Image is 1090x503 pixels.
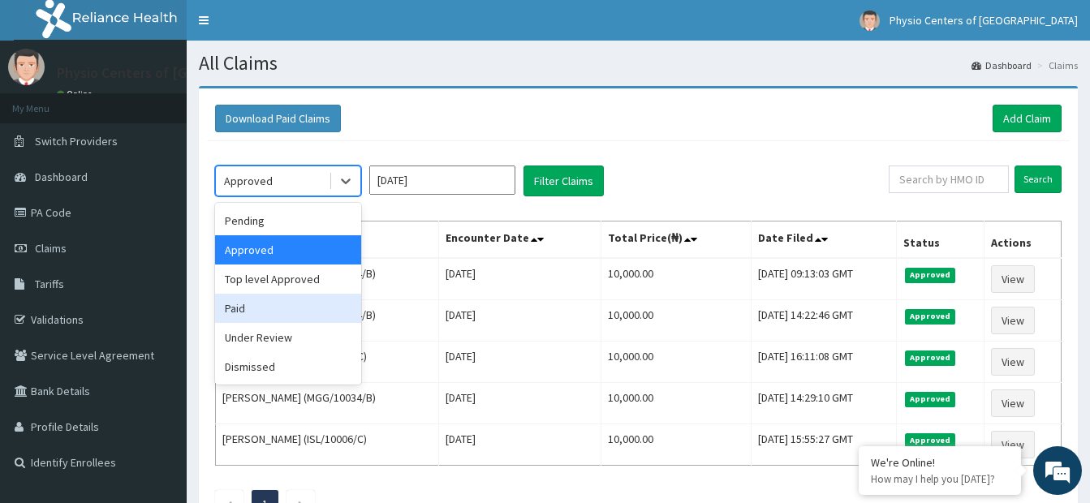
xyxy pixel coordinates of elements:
[905,433,956,448] span: Approved
[266,8,305,47] div: Minimize live chat window
[1033,58,1078,72] li: Claims
[35,277,64,291] span: Tariffs
[871,472,1009,486] p: How may I help you today?
[890,13,1078,28] span: Physio Centers of [GEOGRAPHIC_DATA]
[896,221,984,259] th: Status
[860,11,880,31] img: User Image
[215,105,341,132] button: Download Paid Claims
[224,173,273,189] div: Approved
[601,258,751,300] td: 10,000.00
[215,352,361,381] div: Dismissed
[215,323,361,352] div: Under Review
[523,166,604,196] button: Filter Claims
[905,268,956,282] span: Approved
[972,58,1032,72] a: Dashboard
[57,66,306,80] p: Physio Centers of [GEOGRAPHIC_DATA]
[751,300,896,342] td: [DATE] 14:22:46 GMT
[438,300,601,342] td: [DATE]
[751,424,896,466] td: [DATE] 15:55:27 GMT
[215,294,361,323] div: Paid
[991,431,1035,458] a: View
[991,265,1035,293] a: View
[35,134,118,148] span: Switch Providers
[30,81,66,122] img: d_794563401_company_1708531726252_794563401
[991,348,1035,376] a: View
[601,300,751,342] td: 10,000.00
[57,88,96,100] a: Online
[905,392,956,406] span: Approved
[369,166,515,195] input: Select Month and Year
[84,91,273,112] div: Chat with us now
[438,258,601,300] td: [DATE]
[751,383,896,424] td: [DATE] 14:29:10 GMT
[1015,166,1062,193] input: Search
[751,221,896,259] th: Date Filed
[35,241,67,256] span: Claims
[199,53,1078,74] h1: All Claims
[94,149,224,313] span: We're online!
[601,383,751,424] td: 10,000.00
[751,342,896,383] td: [DATE] 16:11:08 GMT
[984,221,1062,259] th: Actions
[991,389,1035,417] a: View
[905,309,956,324] span: Approved
[215,235,361,264] div: Approved
[215,264,361,294] div: Top level Approved
[991,307,1035,334] a: View
[993,105,1062,132] a: Add Claim
[889,166,1009,193] input: Search by HMO ID
[751,258,896,300] td: [DATE] 09:13:03 GMT
[216,383,439,424] td: [PERSON_NAME] (MGG/10034/B)
[8,49,45,85] img: User Image
[8,333,309,389] textarea: Type your message and hit 'Enter'
[215,206,361,235] div: Pending
[905,350,956,365] span: Approved
[438,342,601,383] td: [DATE]
[438,221,601,259] th: Encounter Date
[601,424,751,466] td: 10,000.00
[216,424,439,466] td: [PERSON_NAME] (ISL/10006/C)
[438,383,601,424] td: [DATE]
[601,342,751,383] td: 10,000.00
[35,170,88,184] span: Dashboard
[438,424,601,466] td: [DATE]
[601,221,751,259] th: Total Price(₦)
[871,455,1009,470] div: We're Online!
